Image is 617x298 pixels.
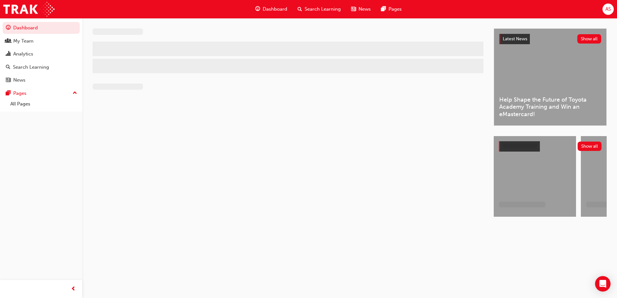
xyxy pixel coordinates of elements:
button: DashboardMy TeamAnalyticsSearch LearningNews [3,21,80,87]
button: Show all [578,142,602,151]
a: All Pages [8,99,80,109]
a: News [3,74,80,86]
span: chart-icon [6,51,11,57]
a: My Team [3,35,80,47]
span: Help Shape the Future of Toyota Academy Training and Win an eMastercard! [499,96,601,118]
div: Open Intercom Messenger [595,276,611,292]
span: Dashboard [263,5,287,13]
span: search-icon [6,65,10,70]
span: guage-icon [255,5,260,13]
span: guage-icon [6,25,11,31]
div: Pages [13,90,26,97]
button: AS [602,4,614,15]
span: people-icon [6,38,11,44]
span: News [359,5,371,13]
span: AS [605,5,611,13]
a: news-iconNews [346,3,376,16]
div: News [13,76,25,84]
a: Latest NewsShow allHelp Shape the Future of Toyota Academy Training and Win an eMastercard! [494,28,607,126]
span: pages-icon [6,91,11,96]
span: Pages [389,5,402,13]
a: Dashboard [3,22,80,34]
span: Search Learning [305,5,341,13]
div: My Team [13,37,34,45]
a: Latest NewsShow all [499,34,601,44]
span: prev-icon [71,285,76,293]
a: Analytics [3,48,80,60]
button: Show all [577,34,602,44]
span: pages-icon [381,5,386,13]
a: pages-iconPages [376,3,407,16]
a: guage-iconDashboard [250,3,292,16]
button: Pages [3,87,80,99]
span: news-icon [6,77,11,83]
span: up-icon [73,89,77,97]
div: Analytics [13,50,33,58]
img: Trak [3,2,55,16]
div: Search Learning [13,64,49,71]
span: news-icon [351,5,356,13]
span: Latest News [503,36,527,42]
a: search-iconSearch Learning [292,3,346,16]
a: Show all [499,141,602,152]
a: Search Learning [3,61,80,73]
span: search-icon [298,5,302,13]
